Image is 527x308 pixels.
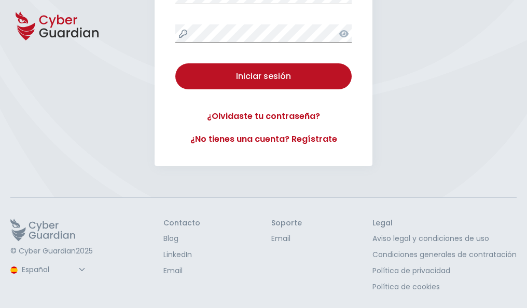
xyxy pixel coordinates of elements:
[163,265,200,276] a: Email
[372,219,517,228] h3: Legal
[163,249,200,260] a: LinkedIn
[372,265,517,276] a: Política de privacidad
[10,266,18,274] img: region-logo
[183,70,344,83] div: Iniciar sesión
[372,282,517,292] a: Política de cookies
[175,133,352,145] a: ¿No tienes una cuenta? Regístrate
[175,110,352,123] a: ¿Olvidaste tu contraseña?
[175,63,352,89] button: Iniciar sesión
[372,249,517,260] a: Condiciones generales de contratación
[10,247,93,256] p: © Cyber Guardian 2025
[163,233,200,244] a: Blog
[163,219,200,228] h3: Contacto
[271,219,302,228] h3: Soporte
[271,233,302,244] a: Email
[372,233,517,244] a: Aviso legal y condiciones de uso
